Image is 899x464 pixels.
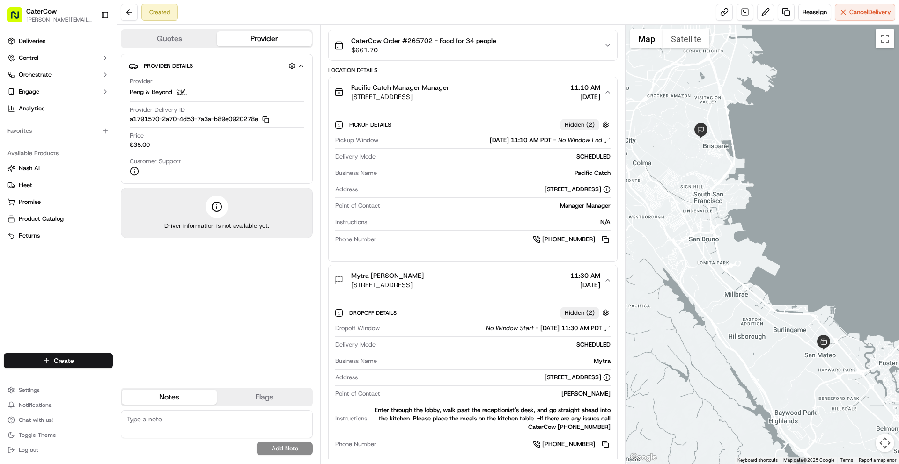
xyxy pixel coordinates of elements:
[490,136,552,145] span: [DATE] 11:10 AM PDT
[335,169,377,177] span: Business Name
[88,136,150,145] span: API Documentation
[19,232,40,240] span: Returns
[19,198,41,206] span: Promise
[19,136,72,145] span: Knowledge Base
[558,136,602,145] span: No Window End
[4,161,113,176] button: Nash AI
[835,4,895,21] button: CancelDelivery
[19,416,53,424] span: Chat with us!
[329,30,617,60] button: CaterCow Order #265702 - Food for 34 people$661.70
[217,31,312,46] button: Provider
[859,457,896,463] a: Report a map error
[9,137,17,144] div: 📗
[351,36,496,45] span: CaterCow Order #265702 - Food for 34 people
[130,115,269,123] button: a1791570-2a70-4d53-7a3a-b89e0920278e
[32,89,154,99] div: Start new chat
[335,136,378,145] span: Pickup Window
[19,164,40,173] span: Nash AI
[384,390,610,398] div: [PERSON_NAME]
[349,121,393,129] span: Pickup Details
[26,7,57,16] button: CaterCow
[130,157,181,166] span: Customer Support
[783,457,834,463] span: Map data ©2025 Google
[540,324,602,333] span: [DATE] 11:30 AM PDT
[130,131,144,140] span: Price
[335,185,358,194] span: Address
[351,83,449,92] span: Pacific Catch Manager Manager
[26,16,93,23] span: [PERSON_NAME][EMAIL_ADDRESS][DOMAIN_NAME]
[329,265,617,295] button: Mytra [PERSON_NAME][STREET_ADDRESS]11:30 AM[DATE]
[217,390,312,405] button: Flags
[329,77,617,107] button: Pacific Catch Manager Manager[STREET_ADDRESS]11:10 AM[DATE]
[4,51,113,65] button: Control
[335,218,367,226] span: Instructions
[351,92,449,101] span: [STREET_ADDRESS]
[798,4,831,21] button: Reassign
[9,89,26,106] img: 1736555255976-a54dd68f-1ca7-489b-9aae-adbdc363a1c4
[663,29,709,48] button: Show satellite imagery
[545,185,611,194] div: [STREET_ADDRESS]
[19,215,64,223] span: Product Catalog
[164,222,269,230] span: Driver information is not available yet.
[565,121,595,129] span: Hidden ( 2 )
[876,434,894,452] button: Map camera controls
[553,136,556,145] span: -
[19,54,38,62] span: Control
[19,401,52,409] span: Notifications
[335,324,380,333] span: Dropoff Window
[381,169,610,177] div: Pacific Catch
[7,215,109,223] a: Product Catalog
[176,87,187,98] img: profile_peng_cartwheel.jpg
[122,390,217,405] button: Notes
[19,431,56,439] span: Toggle Theme
[335,202,380,210] span: Point of Contact
[371,218,610,226] div: N/A
[24,60,169,70] input: Got a question? Start typing here...
[565,309,595,317] span: Hidden ( 2 )
[335,390,380,398] span: Point of Contact
[4,211,113,226] button: Product Catalog
[54,356,74,365] span: Create
[560,307,612,319] button: Hidden (2)
[570,83,600,92] span: 11:10 AM
[737,457,778,464] button: Keyboard shortcuts
[4,399,113,412] button: Notifications
[75,132,154,149] a: 💻API Documentation
[349,309,398,317] span: Dropoff Details
[379,341,610,349] div: SCHEDULED
[6,132,75,149] a: 📗Knowledge Base
[4,123,113,138] div: Favorites
[533,234,611,245] a: [PHONE_NUMBER]
[542,235,595,244] span: [PHONE_NUMBER]
[536,324,538,333] span: -
[9,37,170,52] p: Welcome 👋
[130,88,172,96] span: Peng & Beyond
[130,77,153,86] span: Provider
[129,58,305,73] button: Provider Details
[351,45,496,55] span: $661.70
[4,101,113,116] a: Analytics
[560,119,612,130] button: Hidden (2)
[4,428,113,442] button: Toggle Theme
[351,271,424,280] span: Mytra [PERSON_NAME]
[570,271,600,280] span: 11:30 AM
[335,235,376,244] span: Phone Number
[486,324,534,333] span: No Window Start
[79,137,87,144] div: 💻
[19,87,39,96] span: Engage
[335,341,376,349] span: Delivery Mode
[19,104,44,113] span: Analytics
[570,92,600,101] span: [DATE]
[4,4,97,26] button: CaterCow[PERSON_NAME][EMAIL_ADDRESS][DOMAIN_NAME]
[329,107,617,261] div: Pacific Catch Manager Manager[STREET_ADDRESS]11:10 AM[DATE]
[384,202,610,210] div: Manager Manager
[335,357,377,365] span: Business Name
[7,232,109,240] a: Returns
[4,353,113,368] button: Create
[4,195,113,210] button: Promise
[628,451,659,464] a: Open this area in Google Maps (opens a new window)
[7,164,109,173] a: Nash AI
[4,84,113,99] button: Engage
[4,34,113,49] a: Deliveries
